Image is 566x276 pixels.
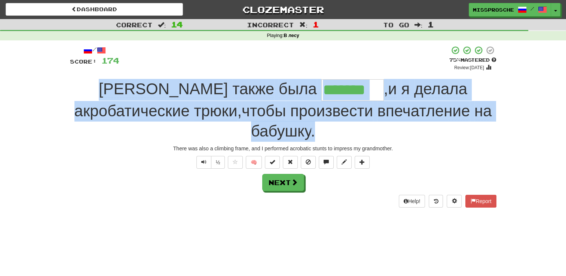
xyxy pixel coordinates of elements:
span: я [401,80,410,98]
span: на [474,102,492,120]
span: , , . [74,80,492,140]
span: : [414,22,423,28]
span: 1 [313,20,319,29]
button: Round history (alt+y) [429,195,443,208]
a: Dashboard [6,3,183,16]
button: Edit sentence (alt+d) [337,156,352,169]
span: трюки [194,102,237,120]
span: 174 [101,56,119,65]
span: 1 [428,20,434,29]
span: и [388,80,397,98]
a: MissProsche / [469,3,551,16]
span: произвести [290,102,373,120]
span: чтобы [242,102,286,120]
span: Correct [116,21,153,28]
span: Score: [70,58,97,65]
span: 75 % [449,57,461,63]
span: : [158,22,166,28]
span: To go [383,21,409,28]
button: Report [465,195,496,208]
button: Play sentence audio (ctl+space) [196,156,211,169]
strong: В лесу [284,33,299,38]
button: Reset to 0% Mastered (alt+r) [283,156,298,169]
div: / [70,46,119,55]
span: [PERSON_NAME] [99,80,228,98]
button: Ignore sentence (alt+i) [301,156,316,169]
span: бабушку [251,122,311,140]
button: Help! [399,195,425,208]
span: впечатление [377,102,470,120]
div: There was also a climbing frame, and I performed acrobatic stunts to impress my grandmother. [70,145,496,152]
a: Clozemaster [194,3,371,16]
span: была [279,80,317,98]
small: Review: [DATE] [454,65,484,70]
div: Text-to-speech controls [195,156,225,169]
span: акробатические [74,102,190,120]
span: / [530,6,534,11]
span: : [299,22,308,28]
span: 14 [171,20,183,29]
span: также [232,80,274,98]
button: Set this sentence to 100% Mastered (alt+m) [265,156,280,169]
button: ½ [211,156,225,169]
button: Add to collection (alt+a) [355,156,370,169]
button: 🧠 [246,156,262,169]
div: Mastered [449,57,496,64]
button: Favorite sentence (alt+f) [228,156,243,169]
button: Discuss sentence (alt+u) [319,156,334,169]
button: Next [262,174,304,191]
span: делала [414,80,467,98]
span: MissProsche [473,6,514,13]
span: Incorrect [247,21,294,28]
